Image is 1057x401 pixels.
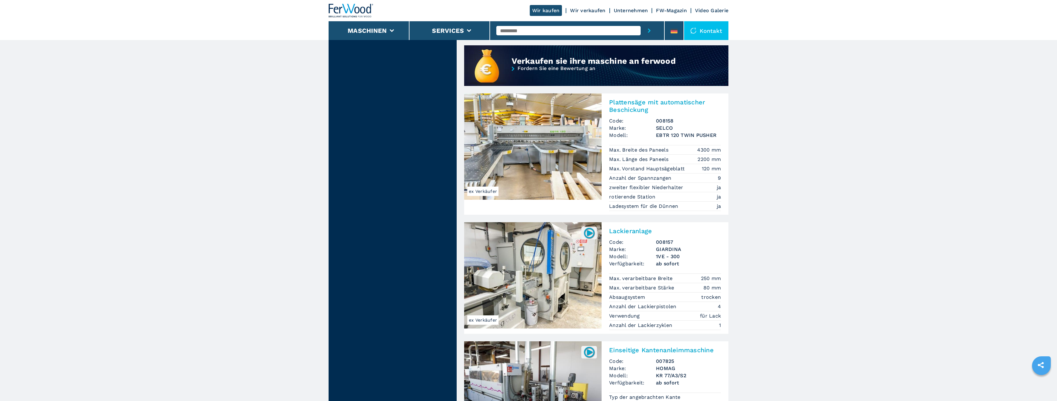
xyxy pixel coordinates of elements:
[432,27,464,34] button: Services
[609,117,656,124] span: Code:
[609,372,656,379] span: Modell:
[609,175,673,182] p: Anzahl der Spannzangen
[464,222,602,328] img: Lackieranlage GIARDINA 1VE - 300
[609,394,682,401] p: Typ der angebrachten Kante
[717,184,721,191] em: ja
[656,253,721,260] h3: 1VE - 300
[609,147,670,153] p: Max. Breite des Paneels
[656,132,721,139] h3: EBTR 120 TWIN PUSHER
[609,313,642,319] p: Verwendung
[467,187,499,196] span: ex Verkäufer
[609,284,676,291] p: Max. verarbeitbare Stärke
[656,365,721,372] h3: HOMAG
[464,222,728,334] a: Lackieranlage GIARDINA 1VE - 300ex Verkäufer008157LackieranlageCode:008157Marke:GIARDINAModell:1V...
[329,4,374,18] img: Ferwood
[348,27,387,34] button: Maschinen
[701,275,721,282] em: 250 mm
[717,203,721,210] em: ja
[609,165,686,172] p: Max. Vorstand Hauptsägeblatt
[641,21,658,40] button: submit-button
[583,227,595,239] img: 008157
[697,156,721,163] em: 2200 mm
[718,174,721,182] em: 9
[609,303,678,310] p: Anzahl der Lackierpistolen
[609,322,674,329] p: Anzahl der Lackierzyklen
[690,28,697,34] img: Kontakt
[684,21,728,40] div: Kontakt
[1033,357,1049,373] a: sharethis
[656,246,721,253] h3: GIARDINA
[609,203,680,210] p: Ladesystem für die Dünnen
[530,5,562,16] a: Wir kaufen
[609,365,656,372] span: Marke:
[1030,373,1052,396] iframe: Chat
[614,8,648,13] a: Unternehmen
[701,293,721,301] em: trocken
[656,124,721,132] h3: SELCO
[609,132,656,139] span: Modell:
[656,372,721,379] h3: KR 77/A3/S2
[702,165,721,172] em: 120 mm
[695,8,728,13] a: Video Galerie
[609,275,674,282] p: Max. verarbeitbare Breite
[467,315,499,325] span: ex Verkäufer
[570,8,605,13] a: Wir verkaufen
[609,358,656,365] span: Code:
[717,193,721,200] em: ja
[656,238,721,246] h3: 008157
[609,193,657,200] p: rotierende Station
[512,56,685,66] div: Verkaufen sie ihre maschine an ferwood
[583,346,595,358] img: 007825
[609,227,721,235] h2: Lackieranlage
[609,246,656,253] span: Marke:
[656,117,721,124] h3: 008158
[700,312,721,319] em: für Lack
[464,66,728,87] a: Fordern Sie eine Bewertung an
[697,146,721,153] em: 4300 mm
[609,253,656,260] span: Modell:
[609,124,656,132] span: Marke:
[656,8,687,13] a: FW-Magazin
[609,379,656,386] span: Verfügbarkeit:
[718,303,721,310] em: 4
[609,184,685,191] p: zweiter flexibler Niederhalter
[609,156,670,163] p: Max. Länge des Paneels
[609,294,647,301] p: Absaugsystem
[656,260,721,267] span: ab sofort
[609,238,656,246] span: Code:
[656,358,721,365] h3: 007825
[609,346,721,354] h2: Einseitige Kantenanleimmaschine
[719,322,721,329] em: 1
[464,93,602,200] img: Plattensäge mit automatischer Beschickung SELCO EBTR 120 TWIN PUSHER
[609,260,656,267] span: Verfügbarkeit:
[464,93,728,215] a: Plattensäge mit automatischer Beschickung SELCO EBTR 120 TWIN PUSHERex VerkäuferPlattensäge mit a...
[656,379,721,386] span: ab sofort
[609,98,721,113] h2: Plattensäge mit automatischer Beschickung
[703,284,721,291] em: 80 mm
